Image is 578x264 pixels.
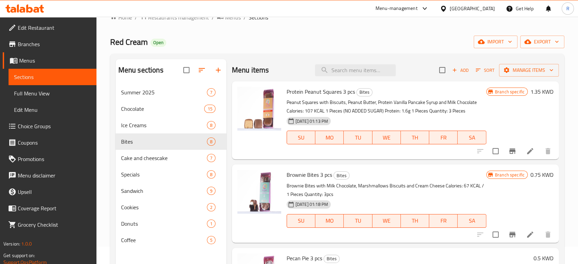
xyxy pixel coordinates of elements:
[520,36,564,48] button: export
[116,232,226,248] div: Coffee5
[293,201,331,208] span: [DATE] 01:18 PM
[488,144,503,158] span: Select to update
[432,133,455,143] span: FR
[121,105,205,113] span: Chocolate
[458,214,486,228] button: SA
[3,184,96,200] a: Upsell
[217,13,241,22] a: Menus
[18,221,91,229] span: Grocery Checklist
[530,87,553,96] h6: 1.35 KWD
[458,131,486,144] button: SA
[540,143,556,159] button: delete
[179,63,194,77] span: Select all sections
[287,182,486,199] p: Brownie Bites with Milk Chocolate, Marshmallows Biscuits and Cream Cheese Calories: 67 KCAL / 1 P...
[3,216,96,233] a: Grocery Checklist
[140,13,209,22] a: Restaurants management
[315,214,344,228] button: MO
[3,118,96,134] a: Choice Groups
[375,133,398,143] span: WE
[204,105,215,113] div: items
[315,64,396,76] input: search
[207,187,215,195] div: items
[18,204,91,212] span: Coverage Report
[346,216,369,226] span: TU
[121,154,207,162] span: Cake and cheescake
[207,122,215,129] span: 8
[121,220,207,228] span: Donuts
[504,66,553,75] span: Manage items
[121,88,207,96] span: Summer 2025
[116,166,226,183] div: Specials8
[14,106,91,114] span: Edit Menu
[207,171,215,178] span: 8
[116,150,226,166] div: Cake and cheescake7
[244,13,246,22] li: /
[474,65,496,76] button: Sort
[3,36,96,52] a: Branches
[479,38,512,46] span: import
[290,216,313,226] span: SU
[207,154,215,162] div: items
[492,89,527,95] span: Branch specific
[121,170,207,179] div: Specials
[333,171,350,180] div: Bites
[18,155,91,163] span: Promotions
[116,117,226,133] div: Ice Creams8
[110,13,564,22] nav: breadcrumb
[116,215,226,232] div: Donuts1
[110,34,148,50] span: Red Cream
[471,65,499,76] span: Sort items
[237,87,281,131] img: Protein Peanut Squares 3 pcs
[121,236,207,244] span: Coffee
[315,131,344,144] button: MO
[488,227,503,242] span: Select to update
[334,172,349,180] span: Bites
[207,170,215,179] div: items
[346,133,369,143] span: TU
[121,121,207,129] span: Ice Creams
[526,147,534,155] a: Edit menu item
[18,122,91,130] span: Choice Groups
[530,170,553,180] h6: 0.75 KWD
[3,239,20,248] span: Version:
[372,214,401,228] button: WE
[3,167,96,184] a: Menu disclaimer
[3,200,96,216] a: Coverage Report
[504,143,521,159] button: Branch-specific-item
[526,230,534,239] a: Edit menu item
[404,133,426,143] span: TH
[210,62,226,78] button: Add section
[3,19,96,36] a: Edit Restaurant
[232,65,269,75] h2: Menu items
[21,239,32,248] span: 1.0.0
[207,138,215,145] span: 8
[3,52,96,69] a: Menus
[9,69,96,85] a: Sections
[429,214,458,228] button: FR
[205,106,215,112] span: 15
[207,221,215,227] span: 1
[207,89,215,96] span: 7
[435,63,449,77] span: Select section
[237,170,281,214] img: Brownie Bites 3 pcs
[376,4,418,13] div: Menu-management
[401,131,429,144] button: TH
[450,5,495,12] div: [GEOGRAPHIC_DATA]
[135,13,137,22] li: /
[460,216,483,226] span: SA
[116,199,226,215] div: Cookies2
[372,131,401,144] button: WE
[121,187,207,195] div: Sandwich
[3,151,96,167] a: Promotions
[451,66,470,74] span: Add
[460,133,483,143] span: SA
[526,38,559,46] span: export
[121,137,207,146] span: Bites
[18,188,91,196] span: Upsell
[429,131,458,144] button: FR
[566,5,569,12] span: R
[318,216,341,226] span: MO
[19,56,91,65] span: Menus
[212,13,214,22] li: /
